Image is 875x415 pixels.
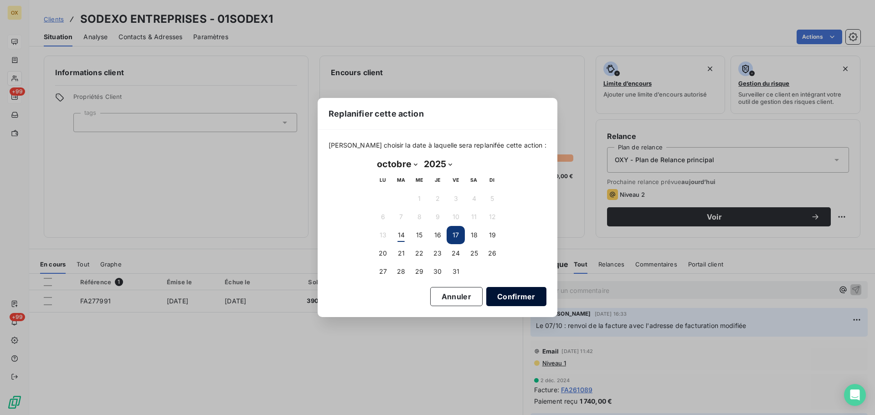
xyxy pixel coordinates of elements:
[465,244,483,262] button: 25
[410,208,428,226] button: 8
[483,171,501,190] th: dimanche
[392,262,410,281] button: 28
[447,226,465,244] button: 17
[447,244,465,262] button: 24
[428,208,447,226] button: 9
[465,208,483,226] button: 11
[465,226,483,244] button: 18
[447,171,465,190] th: vendredi
[428,190,447,208] button: 2
[329,108,424,120] span: Replanifier cette action
[329,141,546,150] span: [PERSON_NAME] choisir la date à laquelle sera replanifée cette action :
[410,244,428,262] button: 22
[374,226,392,244] button: 13
[374,208,392,226] button: 6
[447,262,465,281] button: 31
[410,190,428,208] button: 1
[410,226,428,244] button: 15
[410,262,428,281] button: 29
[410,171,428,190] th: mercredi
[483,244,501,262] button: 26
[392,171,410,190] th: mardi
[483,226,501,244] button: 19
[374,244,392,262] button: 20
[428,262,447,281] button: 30
[374,262,392,281] button: 27
[844,384,866,406] div: Open Intercom Messenger
[428,171,447,190] th: jeudi
[447,208,465,226] button: 10
[392,226,410,244] button: 14
[483,190,501,208] button: 5
[374,171,392,190] th: lundi
[465,190,483,208] button: 4
[486,287,546,306] button: Confirmer
[392,244,410,262] button: 21
[392,208,410,226] button: 7
[465,171,483,190] th: samedi
[428,226,447,244] button: 16
[483,208,501,226] button: 12
[447,190,465,208] button: 3
[430,287,483,306] button: Annuler
[428,244,447,262] button: 23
